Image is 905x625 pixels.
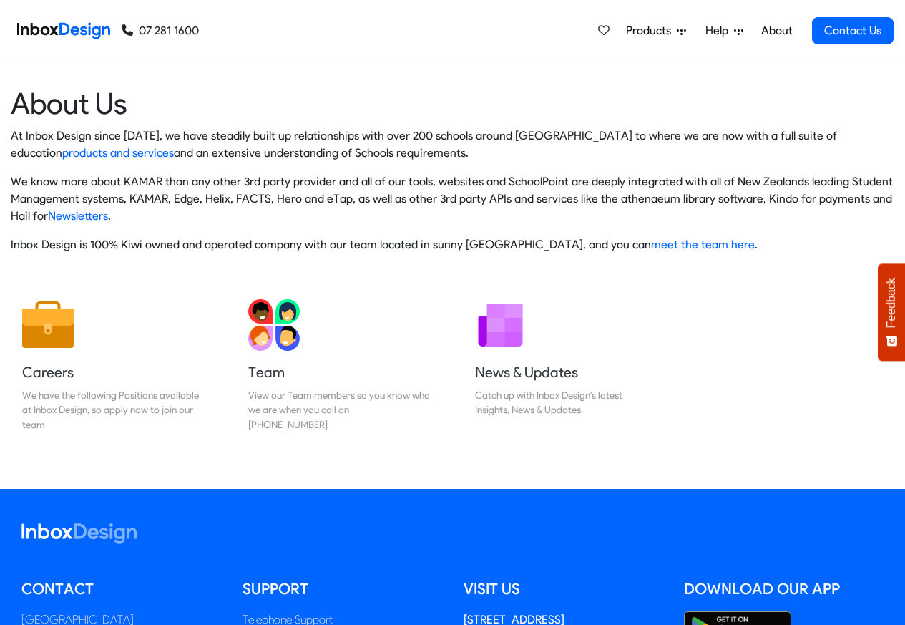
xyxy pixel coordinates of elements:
button: Feedback - Show survey [878,263,905,361]
h5: News & Updates [475,362,657,382]
a: Contact Us [812,17,894,44]
h5: Team [248,362,430,382]
heading: About Us [11,85,894,122]
a: 07 281 1600 [122,22,199,39]
div: Catch up with Inbox Design's latest Insights, News & Updates. [475,388,657,417]
span: Products [626,22,677,39]
p: We know more about KAMAR than any other 3rd party provider and all of our tools, websites and Sch... [11,173,894,225]
h5: Support [243,578,442,600]
img: 2022_01_13_icon_job.svg [22,299,74,351]
div: View our Team members so you know who we are when you call on [PHONE_NUMBER] [248,388,430,432]
h5: Download our App [684,578,884,600]
a: About [757,16,796,45]
a: News & Updates Catch up with Inbox Design's latest Insights, News & Updates. [464,288,668,443]
a: Products [620,16,692,45]
a: Careers We have the following Positions available at Inbox Design, so apply now to join our team [11,288,215,443]
span: Help [705,22,734,39]
a: Newsletters [48,209,108,223]
span: Feedback [885,278,898,328]
a: Team View our Team members so you know who we are when you call on [PHONE_NUMBER] [237,288,441,443]
h5: Visit us [464,578,663,600]
a: products and services [62,146,174,160]
a: meet the team here [651,238,755,251]
a: Help [700,16,749,45]
img: 2022_01_12_icon_newsletter.svg [475,299,527,351]
h5: Careers [22,362,204,382]
img: logo_inboxdesign_white.svg [21,523,137,544]
h5: Contact [21,578,221,600]
p: At Inbox Design since [DATE], we have steadily built up relationships with over 200 schools aroun... [11,127,894,162]
p: Inbox Design is 100% Kiwi owned and operated company with our team located in sunny [GEOGRAPHIC_D... [11,236,894,253]
div: We have the following Positions available at Inbox Design, so apply now to join our team [22,388,204,432]
img: 2022_01_13_icon_team.svg [248,299,300,351]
